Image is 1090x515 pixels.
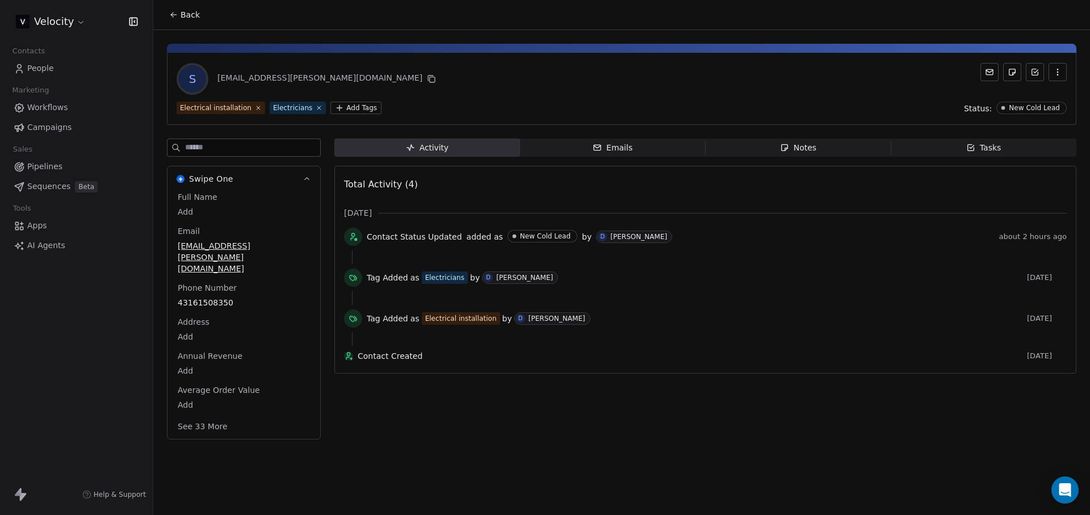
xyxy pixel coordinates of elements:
[1009,104,1060,112] div: New Cold Lead
[582,231,592,242] span: by
[367,272,408,283] span: Tag Added
[1027,273,1067,282] span: [DATE]
[179,65,206,93] span: S
[1027,314,1067,323] span: [DATE]
[171,416,234,437] button: See 33 More
[7,82,54,99] span: Marketing
[178,297,310,308] span: 43161508350
[344,179,418,190] span: Total Activity (4)
[14,12,88,31] button: Velocity
[177,175,185,183] img: Swipe One
[358,350,1022,362] span: Contact Created
[486,273,491,282] div: D
[1051,476,1079,504] div: Open Intercom Messenger
[181,9,200,20] span: Back
[9,59,144,78] a: People
[966,142,1001,154] div: Tasks
[1027,351,1067,361] span: [DATE]
[367,231,462,242] span: Contact Status Updated
[27,181,70,192] span: Sequences
[9,236,144,255] a: AI Agents
[94,490,146,499] span: Help & Support
[410,313,420,324] span: as
[180,103,251,113] div: Electrical installation
[162,5,207,25] button: Back
[496,274,553,282] div: [PERSON_NAME]
[175,225,202,237] span: Email
[470,272,480,283] span: by
[410,272,420,283] span: as
[367,313,408,324] span: Tag Added
[7,43,50,60] span: Contacts
[34,14,74,29] span: Velocity
[9,98,144,117] a: Workflows
[9,216,144,235] a: Apps
[16,15,30,28] img: 3.png
[425,273,464,283] div: Electricians
[27,62,54,74] span: People
[330,102,381,114] button: Add Tags
[175,384,262,396] span: Average Order Value
[780,142,816,154] div: Notes
[9,157,144,176] a: Pipelines
[964,103,992,114] span: Status:
[8,141,37,158] span: Sales
[529,315,585,323] div: [PERSON_NAME]
[178,206,310,217] span: Add
[167,166,320,191] button: Swipe OneSwipe One
[600,232,605,241] div: D
[175,350,245,362] span: Annual Revenue
[9,177,144,196] a: SequencesBeta
[520,232,571,240] div: New Cold Lead
[175,316,212,328] span: Address
[425,313,497,324] div: Electrical installation
[9,118,144,137] a: Campaigns
[178,331,310,342] span: Add
[273,103,312,113] div: Electricians
[189,173,233,185] span: Swipe One
[8,200,36,217] span: Tools
[175,191,220,203] span: Full Name
[27,102,68,114] span: Workflows
[502,313,512,324] span: by
[593,142,632,154] div: Emails
[27,161,62,173] span: Pipelines
[178,399,310,411] span: Add
[27,240,65,252] span: AI Agents
[175,282,239,294] span: Phone Number
[217,72,438,86] div: [EMAIL_ADDRESS][PERSON_NAME][DOMAIN_NAME]
[610,233,667,241] div: [PERSON_NAME]
[178,365,310,376] span: Add
[344,207,372,219] span: [DATE]
[27,122,72,133] span: Campaigns
[518,314,523,323] div: D
[27,220,47,232] span: Apps
[75,181,98,192] span: Beta
[82,490,146,499] a: Help & Support
[467,231,503,242] span: added as
[999,232,1067,241] span: about 2 hours ago
[178,240,310,274] span: [EMAIL_ADDRESS][PERSON_NAME][DOMAIN_NAME]
[167,191,320,439] div: Swipe OneSwipe One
